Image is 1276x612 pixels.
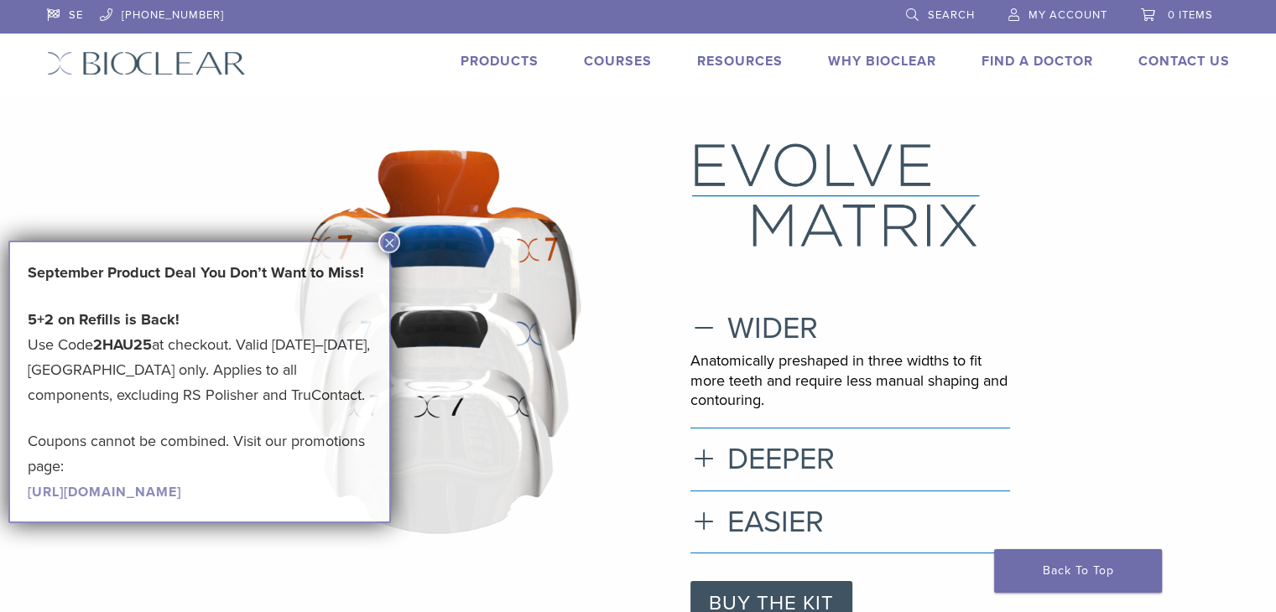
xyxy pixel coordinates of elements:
a: Resources [697,53,783,70]
strong: 5+2 on Refills is Back! [28,310,180,329]
h3: EASIER [690,504,1010,540]
a: Products [461,53,539,70]
span: My Account [1029,8,1107,22]
strong: September Product Deal You Don’t Want to Miss! [28,263,364,282]
a: Courses [584,53,652,70]
span: 0 items [1168,8,1213,22]
a: Back To Top [994,549,1162,593]
button: Close [378,231,400,253]
h3: DEEPER [690,441,1010,477]
p: Anatomically preshaped in three widths to fit more teeth and require less manual shaping and cont... [690,351,1010,410]
a: [URL][DOMAIN_NAME] [28,484,181,500]
img: Bioclear [47,51,246,75]
p: Use Code at checkout. Valid [DATE]–[DATE], [GEOGRAPHIC_DATA] only. Applies to all components, exc... [28,307,372,407]
a: Find A Doctor [982,53,1093,70]
p: Coupons cannot be combined. Visit our promotions page: [28,428,372,504]
strong: 2HAU25 [93,335,152,354]
a: Why Bioclear [828,53,936,70]
h3: WIDER [690,310,1010,346]
a: Contact Us [1138,53,1230,70]
span: Search [928,8,975,22]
